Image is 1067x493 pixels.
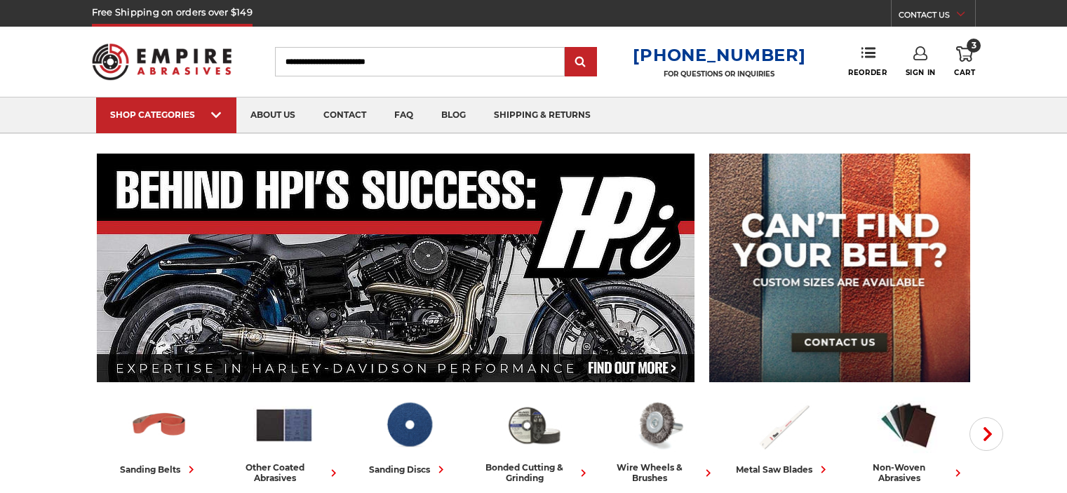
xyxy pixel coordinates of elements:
[899,7,975,27] a: CONTACT US
[709,154,970,382] img: promo banner for custom belts.
[736,462,831,477] div: metal saw blades
[253,395,315,455] img: Other Coated Abrasives
[852,395,965,483] a: non-woven abrasives
[628,395,690,455] img: Wire Wheels & Brushes
[848,46,887,76] a: Reorder
[128,395,190,455] img: Sanding Belts
[380,97,427,133] a: faq
[227,395,341,483] a: other coated abrasives
[480,97,605,133] a: shipping & returns
[602,395,716,483] a: wire wheels & brushes
[503,395,565,455] img: Bonded Cutting & Grinding
[309,97,380,133] a: contact
[954,68,975,77] span: Cart
[427,97,480,133] a: blog
[97,154,695,382] img: Banner for an interview featuring Horsepower Inc who makes Harley performance upgrades featured o...
[477,462,591,483] div: bonded cutting & grinding
[378,395,440,455] img: Sanding Discs
[110,109,222,120] div: SHOP CATEGORIES
[92,34,232,89] img: Empire Abrasives
[236,97,309,133] a: about us
[102,395,216,477] a: sanding belts
[906,68,936,77] span: Sign In
[727,395,840,477] a: metal saw blades
[967,39,981,53] span: 3
[227,462,341,483] div: other coated abrasives
[878,395,939,455] img: Non-woven Abrasives
[852,462,965,483] div: non-woven abrasives
[352,395,466,477] a: sanding discs
[602,462,716,483] div: wire wheels & brushes
[633,69,805,79] p: FOR QUESTIONS OR INQUIRIES
[567,48,595,76] input: Submit
[954,46,975,77] a: 3 Cart
[753,395,814,455] img: Metal Saw Blades
[969,417,1003,451] button: Next
[120,462,199,477] div: sanding belts
[477,395,591,483] a: bonded cutting & grinding
[369,462,448,477] div: sanding discs
[848,68,887,77] span: Reorder
[633,45,805,65] a: [PHONE_NUMBER]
